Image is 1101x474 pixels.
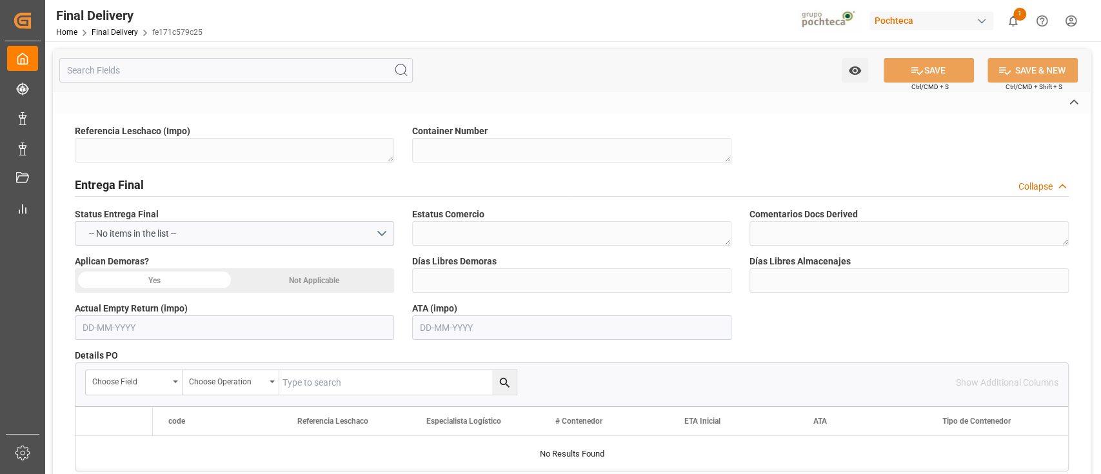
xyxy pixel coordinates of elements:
span: -- No items in the list -- [83,227,183,241]
input: DD-MM-YYYY [412,315,731,340]
span: ATA [813,417,827,426]
div: Choose field [92,373,168,388]
span: Tipo de Contenedor [942,417,1011,426]
span: Días Libres Almacenajes [749,255,851,268]
span: Comentarios Docs Derived [749,208,858,221]
button: SAVE & NEW [987,58,1078,83]
button: open menu [183,370,279,395]
span: Ctrl/CMD + S [911,82,949,92]
button: Help Center [1027,6,1056,35]
a: Home [56,28,77,37]
div: Final Delivery [56,6,203,25]
span: ETA Inicial [684,417,720,426]
button: search button [492,370,517,395]
span: Referencia Leschaco (Impo) [75,124,190,138]
a: Final Delivery [92,28,138,37]
button: Pochteca [869,8,998,33]
div: Collapse [1018,180,1053,193]
span: Aplican Demoras? [75,255,149,268]
span: 1 [1013,8,1026,21]
span: Ctrl/CMD + Shift + S [1006,82,1062,92]
span: code [168,417,185,426]
div: Pochteca [869,12,993,30]
input: Search Fields [59,58,413,83]
span: # Contenedor [555,417,602,426]
div: Choose Operation [189,373,265,388]
img: pochtecaImg.jpg_1689854062.jpg [797,10,861,32]
button: open menu [842,58,868,83]
h2: Entrega Final [75,176,144,193]
input: DD-MM-YYYY [75,315,394,340]
span: Actual Empty Return (impo) [75,302,188,315]
span: Estatus Comercio [412,208,484,221]
span: Status Entrega Final [75,208,159,221]
button: show 1 new notifications [998,6,1027,35]
span: ATA (impo) [412,302,457,315]
span: Días Libres Demoras [412,255,497,268]
button: SAVE [884,58,974,83]
span: Container Number [412,124,488,138]
span: Especialista Logístico [426,417,501,426]
button: open menu [86,370,183,395]
button: open menu [75,221,394,246]
input: Type to search [279,370,517,395]
span: Referencia Leschaco [297,417,368,426]
span: Details PO [75,349,118,362]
